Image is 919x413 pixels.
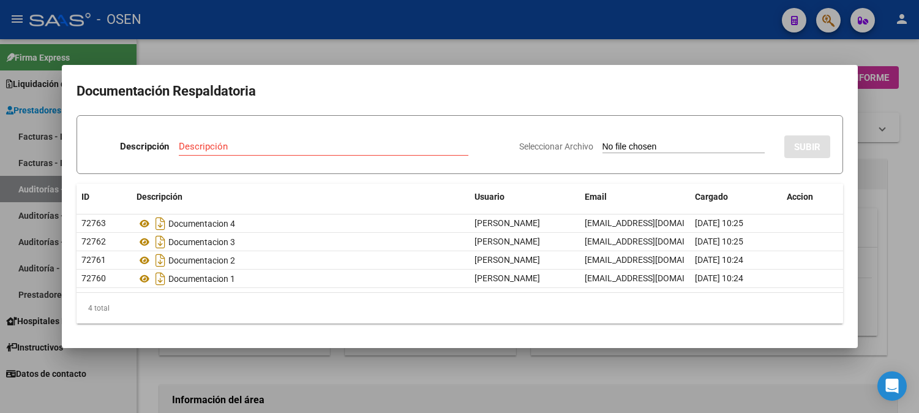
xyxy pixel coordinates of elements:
[690,184,782,210] datatable-header-cell: Cargado
[580,184,690,210] datatable-header-cell: Email
[152,214,168,233] i: Descargar documento
[695,192,728,202] span: Cargado
[782,184,843,210] datatable-header-cell: Accion
[137,192,182,202] span: Descripción
[695,218,743,228] span: [DATE] 10:25
[81,192,89,202] span: ID
[152,251,168,270] i: Descargar documento
[77,184,132,210] datatable-header-cell: ID
[137,232,465,252] div: Documentacion 3
[152,269,168,289] i: Descargar documento
[470,184,580,210] datatable-header-cell: Usuario
[132,184,470,210] datatable-header-cell: Descripción
[81,273,106,283] span: 72760
[81,255,106,265] span: 72761
[787,192,813,202] span: Accion
[585,237,721,246] span: [EMAIL_ADDRESS][DOMAIN_NAME]
[475,218,540,228] span: [PERSON_NAME]
[475,255,540,265] span: [PERSON_NAME]
[77,293,843,324] div: 4 total
[519,142,593,151] span: Seleccionar Archivo
[81,237,106,246] span: 72762
[585,273,721,283] span: [EMAIL_ADDRESS][DOMAIN_NAME]
[585,255,721,265] span: [EMAIL_ADDRESS][DOMAIN_NAME]
[784,135,830,158] button: SUBIR
[120,140,169,154] p: Descripción
[81,218,106,228] span: 72763
[77,80,843,103] h2: Documentación Respaldatoria
[137,214,465,233] div: Documentacion 4
[695,255,743,265] span: [DATE] 10:24
[695,237,743,246] span: [DATE] 10:25
[695,273,743,283] span: [DATE] 10:24
[137,251,465,270] div: Documentacion 2
[475,237,540,246] span: [PERSON_NAME]
[794,142,820,153] span: SUBIR
[585,218,721,228] span: [EMAIL_ADDRESS][DOMAIN_NAME]
[585,192,607,202] span: Email
[137,269,465,289] div: Documentacion 1
[152,232,168,252] i: Descargar documento
[475,273,540,283] span: [PERSON_NAME]
[475,192,505,202] span: Usuario
[877,371,907,401] div: Open Intercom Messenger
